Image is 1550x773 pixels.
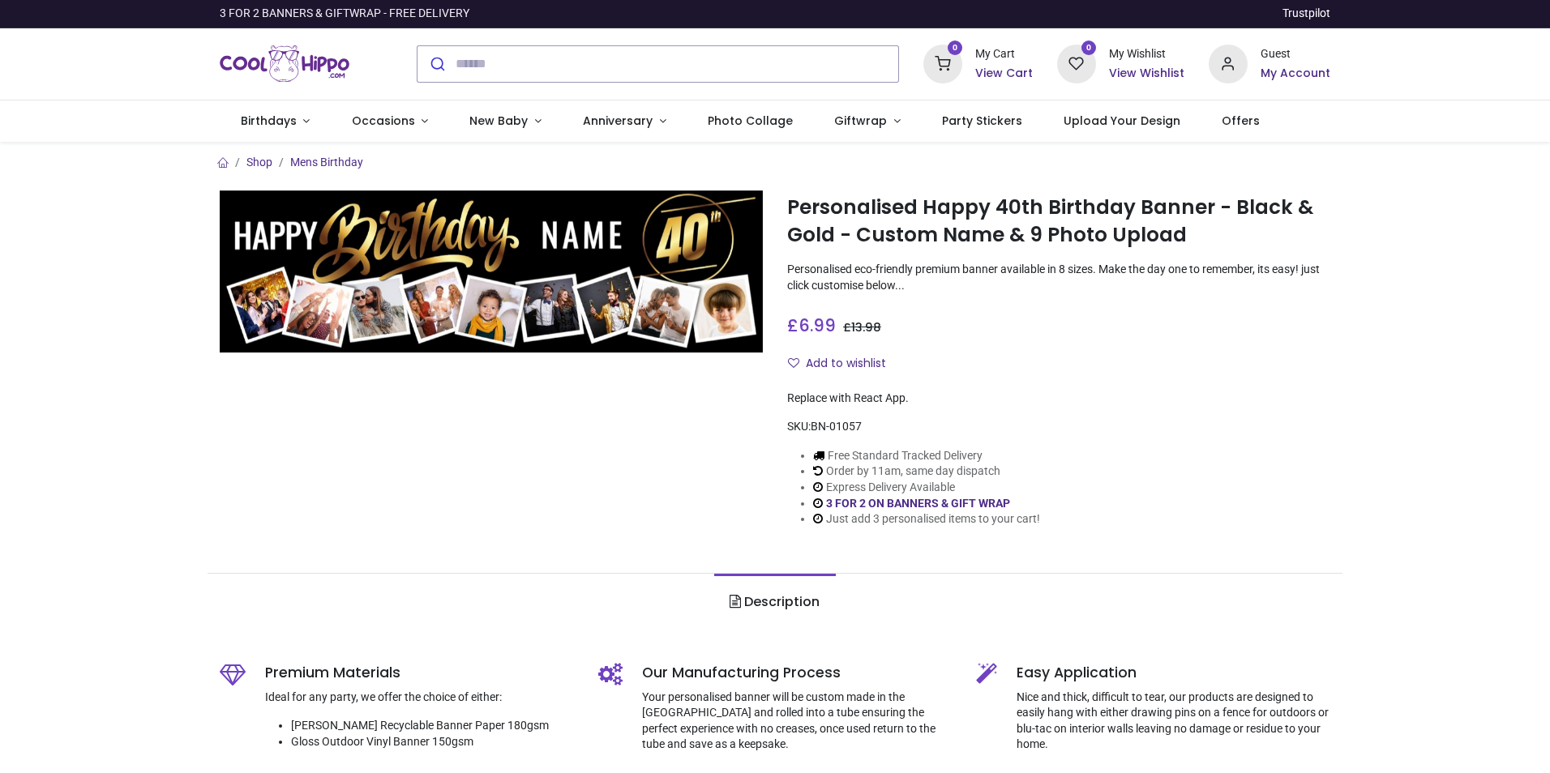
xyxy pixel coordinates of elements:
[787,391,1330,407] div: Replace with React App.
[1057,56,1096,69] a: 0
[1282,6,1330,22] a: Trustpilot
[1017,690,1330,753] p: Nice and thick, difficult to tear, our products are designed to easily hang with either drawing p...
[265,690,574,706] p: Ideal for any party, we offer the choice of either:
[813,463,1040,480] li: Order by 11am, same day dispatch
[787,314,836,337] span: £
[246,156,272,169] a: Shop
[1261,46,1330,62] div: Guest
[220,41,349,87] img: Cool Hippo
[449,100,563,143] a: New Baby
[708,113,793,129] span: Photo Collage
[220,100,331,143] a: Birthdays
[942,113,1022,129] span: Party Stickers
[583,113,653,129] span: Anniversary
[1109,66,1184,82] a: View Wishlist
[291,718,574,734] li: [PERSON_NAME] Recyclable Banner Paper 180gsm
[417,46,456,82] button: Submit
[948,41,963,56] sup: 0
[220,41,349,87] a: Logo of Cool Hippo
[813,448,1040,464] li: Free Standard Tracked Delivery
[1064,113,1180,129] span: Upload Your Design
[331,100,449,143] a: Occasions
[843,319,881,335] span: £
[1017,663,1330,683] h5: Easy Application
[975,46,1033,62] div: My Cart
[1261,66,1330,82] a: My Account
[1109,46,1184,62] div: My Wishlist
[352,113,415,129] span: Occasions
[787,262,1330,293] p: Personalised eco-friendly premium banner available in 8 sizes. Make the day one to remember, its ...
[813,100,921,143] a: Giftwrap
[220,6,469,22] div: 3 FOR 2 BANNERS & GIFTWRAP - FREE DELIVERY
[787,419,1330,435] div: SKU:
[975,66,1033,82] a: View Cart
[923,56,962,69] a: 0
[291,734,574,750] li: Gloss Outdoor Vinyl Banner 150gsm
[642,663,953,683] h5: Our Manufacturing Process
[826,497,1010,510] a: 3 FOR 2 ON BANNERS & GIFT WRAP
[851,319,881,335] span: 13.98
[811,420,862,433] span: BN-01057
[1222,113,1260,129] span: Offers
[813,511,1040,527] li: Just add 3 personalised items to your cart!
[787,194,1330,250] h1: Personalised Happy 40th Birthday Banner - Black & Gold - Custom Name & 9 Photo Upload
[562,100,687,143] a: Anniversary
[241,113,297,129] span: Birthdays
[834,113,887,129] span: Giftwrap
[1081,41,1097,56] sup: 0
[714,574,835,630] a: Description
[813,480,1040,496] li: Express Delivery Available
[799,314,836,337] span: 6.99
[469,113,528,129] span: New Baby
[290,156,363,169] a: Mens Birthday
[265,663,574,683] h5: Premium Materials
[787,350,900,378] button: Add to wishlistAdd to wishlist
[642,690,953,753] p: Your personalised banner will be custom made in the [GEOGRAPHIC_DATA] and rolled into a tube ensu...
[220,190,763,353] img: Personalised Happy 40th Birthday Banner - Black & Gold - Custom Name & 9 Photo Upload
[788,357,799,369] i: Add to wishlist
